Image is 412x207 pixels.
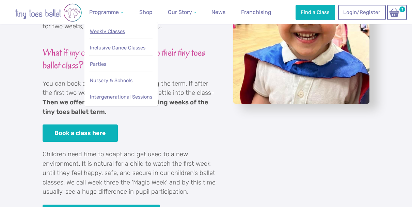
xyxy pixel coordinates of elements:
span: Our Story [168,9,192,15]
a: Shop [137,5,155,19]
span: 1 [398,5,406,13]
a: Intergenerational Sessions [89,91,153,103]
p: You can book classes at any point during the term. If after the first two weeks, your child does ... [43,79,216,117]
p: Children need time to adapt and get used to a new environment. It is natural for a child to watch... [43,150,216,197]
a: 1 [387,5,407,20]
a: Franchising [238,5,274,19]
span: Nursery & Schools [90,77,132,84]
img: tiny toes ballet [7,3,89,22]
a: Our Story [165,5,199,19]
a: News [209,5,228,19]
span: Weekly Classes [90,28,125,34]
a: Parties [89,58,153,71]
h3: What if my child does not settle into their tiny toes ballet class? [43,46,216,72]
span: News [211,9,225,15]
span: Intergenerational Sessions [90,94,152,100]
span: Shop [139,9,153,15]
span: Inclusive Dance Classes [90,45,145,51]
strong: Then we offer a refund for the remaining weeks of the tiny toes ballet term. [43,99,208,116]
a: Programme [86,5,126,19]
a: Weekly Classes [89,25,153,38]
span: Parties [90,61,106,67]
a: Find a Class [296,5,335,20]
a: Login/Register [338,5,386,20]
span: Programme [89,9,119,15]
a: Nursery & Schools [89,74,153,87]
span: Franchising [241,9,271,15]
a: Inclusive Dance Classes [89,42,153,54]
a: Book a class here [43,124,118,142]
